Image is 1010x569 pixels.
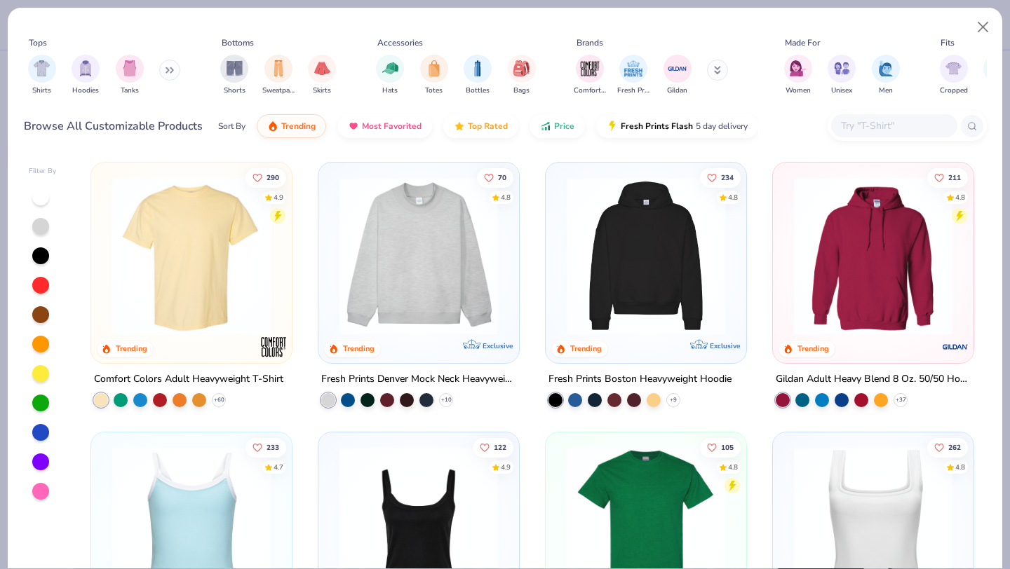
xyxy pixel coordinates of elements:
div: filter for Bottles [464,55,492,96]
div: 4.8 [955,192,965,203]
div: filter for Skirts [308,55,336,96]
button: Fresh Prints Flash5 day delivery [596,114,758,138]
img: Totes Image [426,60,442,76]
button: filter button [664,55,692,96]
span: Tanks [121,85,139,96]
div: 4.9 [501,462,511,472]
div: filter for Hats [376,55,404,96]
span: 122 [494,444,506,451]
div: Brands [577,36,603,49]
span: Cropped [940,85,968,96]
span: Unisex [831,85,852,96]
img: a90f7c54-8796-4cb2-9d6e-4e9644cfe0fe [505,177,678,335]
span: Shorts [224,85,245,96]
div: 4.9 [274,192,284,203]
span: + 9 [670,396,677,404]
div: filter for Comfort Colors [574,55,606,96]
span: + 60 [214,396,224,404]
div: Bottoms [222,36,254,49]
span: Exclusive [710,341,740,350]
button: filter button [262,55,295,96]
div: Filter By [29,166,57,177]
img: Women Image [790,60,806,76]
img: Fresh Prints Image [623,58,644,79]
div: 4.8 [955,462,965,472]
span: Bottles [466,85,490,96]
div: Accessories [377,36,423,49]
span: 5 day delivery [696,118,748,135]
span: 70 [498,174,506,181]
button: filter button [784,55,812,96]
span: Gildan [667,85,687,96]
div: Gildan Adult Heavy Blend 8 Oz. 50/50 Hooded Sweatshirt [776,371,971,388]
img: trending.gif [267,121,278,132]
img: flash.gif [607,121,618,132]
span: Most Favorited [362,121,422,132]
button: filter button [574,55,606,96]
div: 4.8 [501,192,511,203]
div: filter for Bags [508,55,536,96]
button: Like [246,167,287,187]
button: Most Favorited [337,114,432,138]
span: Skirts [313,85,331,96]
img: Cropped Image [945,60,962,76]
button: filter button [116,55,144,96]
span: Sweatpants [262,85,295,96]
span: + 10 [441,396,452,404]
button: filter button [872,55,900,96]
div: filter for Women [784,55,812,96]
div: filter for Sweatpants [262,55,295,96]
button: filter button [828,55,856,96]
button: Trending [257,114,326,138]
button: filter button [617,55,649,96]
span: Women [786,85,811,96]
span: 262 [948,444,961,451]
div: Fits [941,36,955,49]
button: Close [970,14,997,41]
button: filter button [376,55,404,96]
img: Comfort Colors logo [260,333,288,361]
img: 91acfc32-fd48-4d6b-bdad-a4c1a30ac3fc [560,177,732,335]
span: 233 [267,444,280,451]
button: Like [477,167,513,187]
div: filter for Cropped [940,55,968,96]
button: Like [700,437,741,457]
div: filter for Shirts [28,55,56,96]
span: 290 [267,174,280,181]
button: filter button [940,55,968,96]
img: Hats Image [382,60,398,76]
span: Hats [382,85,398,96]
div: Tops [29,36,47,49]
span: Fresh Prints Flash [621,121,693,132]
button: Like [473,437,513,457]
div: Made For [785,36,820,49]
span: Shirts [32,85,51,96]
span: Exclusive [483,341,513,350]
button: filter button [220,55,248,96]
img: Unisex Image [834,60,850,76]
div: Sort By [218,120,245,132]
button: Like [700,167,741,187]
div: filter for Fresh Prints [617,55,649,96]
img: Tanks Image [122,60,137,76]
img: Shorts Image [227,60,243,76]
span: + 37 [895,396,905,404]
span: Totes [425,85,443,96]
div: Fresh Prints Denver Mock Neck Heavyweight Sweatshirt [321,371,516,388]
div: Fresh Prints Boston Heavyweight Hoodie [548,371,732,388]
button: filter button [420,55,448,96]
img: Men Image [878,60,894,76]
span: 234 [721,174,734,181]
img: Sweatpants Image [271,60,286,76]
img: 01756b78-01f6-4cc6-8d8a-3c30c1a0c8ac [787,177,959,335]
button: Price [530,114,585,138]
div: filter for Hoodies [72,55,100,96]
div: filter for Gildan [664,55,692,96]
img: Skirts Image [314,60,330,76]
img: TopRated.gif [454,121,465,132]
button: Top Rated [443,114,518,138]
button: filter button [464,55,492,96]
button: filter button [28,55,56,96]
div: 4.8 [728,192,738,203]
span: Trending [281,121,316,132]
